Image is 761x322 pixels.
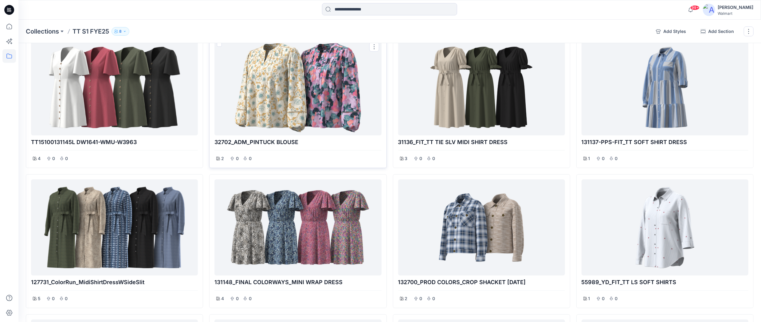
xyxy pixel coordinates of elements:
p: 131137-PPS-FIT_TT SOFT SHIRT DRESS [582,138,748,147]
p: 1 [588,295,590,302]
p: 31136_FIT_TT TIE SLV MIDI SHIRT DRESS [398,138,565,147]
p: 0 [52,155,56,162]
a: Collections [26,27,59,36]
button: Add Section [696,26,739,36]
p: TT15100131145L DW1641-WMU-W3963 [31,138,198,147]
p: 132700_PROD COLORS_CROP SHACKET [DATE] [398,278,565,287]
p: 0 [248,155,252,162]
button: 8 [112,27,129,36]
div: 132700_PROD COLORS_CROP SHACKET [DATE]200 [393,174,570,308]
p: 0 [235,295,239,302]
p: 0 [65,155,69,162]
p: 4 [38,155,41,162]
div: 32702_ADM_PINTUCK BLOUSE200Options [209,34,386,168]
p: 0 [235,155,239,162]
div: 127731_ColorRun_MidiShirtDressWSideSlit500 [26,174,203,308]
button: Options [369,42,379,52]
p: 2 [221,155,224,162]
p: 55989_YD_FIT_TT LS SOFT SHIRTS [582,278,748,287]
p: 0 [432,155,436,162]
div: 131148_FINAL COLORWAYS_MINI WRAP DRESS400 [209,174,386,308]
div: [PERSON_NAME] [718,4,753,11]
p: 5 [38,295,40,302]
p: 8 [119,28,122,35]
p: 3 [405,155,408,162]
p: 127731_ColorRun_MidiShirtDressWSideSlit [31,278,198,287]
p: 4 [221,295,224,302]
div: 131137-PPS-FIT_TT SOFT SHIRT DRESS100 [576,34,754,168]
p: 2 [405,295,408,302]
div: 31136_FIT_TT TIE SLV MIDI SHIRT DRESS300 [393,34,570,168]
p: 0 [419,295,423,302]
p: 0 [52,295,55,302]
img: avatar [703,4,715,16]
div: TT15100131145L DW1641-WMU-W3963400 [26,34,203,168]
p: 0 [419,155,423,162]
p: 1 [588,155,590,162]
p: 0 [614,155,618,162]
p: 0 [65,295,68,302]
p: 0 [432,295,436,302]
p: 131148_FINAL COLORWAYS_MINI WRAP DRESS [214,278,381,287]
div: 55989_YD_FIT_TT LS SOFT SHIRTS100 [576,174,754,308]
p: 0 [602,155,605,162]
p: 0 [602,295,605,302]
p: 0 [614,295,618,302]
p: TT S1 FYE25 [73,27,109,36]
span: 99+ [690,5,700,10]
p: 0 [248,295,252,302]
div: Walmart [718,11,753,16]
p: 32702_ADM_PINTUCK BLOUSE [214,138,381,147]
button: Add Styles [651,26,691,36]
